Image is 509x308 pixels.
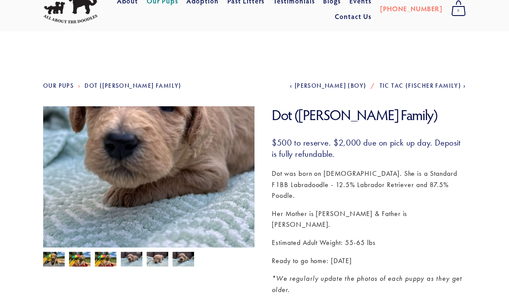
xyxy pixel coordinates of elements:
p: Ready to go home: [DATE] [272,255,466,267]
p: Estimated Adult Weight: 55-65 lbs [272,237,466,248]
img: Dot 6.jpg [69,252,91,268]
a: Contact Us [335,9,371,24]
a: Dot ([PERSON_NAME] Family) [85,82,181,89]
p: Her Mother is [PERSON_NAME] & Father is [PERSON_NAME]. [272,208,466,230]
img: Dot 4.jpg [43,252,65,268]
a: [PERSON_NAME] (Boy) [290,82,366,89]
h1: Dot ([PERSON_NAME] Family) [272,106,466,124]
img: Dot 1.jpg [43,106,255,265]
p: Dot was born on [DEMOGRAPHIC_DATA]. She is a Standard F1BB Labradoodle - 12.5% Labrador Retriever... [272,168,466,201]
span: [PERSON_NAME] (Boy) [295,82,367,89]
a: Tic Tac (Fischer Family) [380,82,466,89]
em: *We regularly update the photos of each puppy as they get older. [272,274,464,294]
img: Dot 2.jpg [147,251,168,267]
img: Dot 1.jpg [121,252,142,268]
img: Dot 5.jpg [95,252,116,268]
span: 0 [451,5,466,16]
span: Tic Tac (Fischer Family) [380,82,462,89]
a: Our Pups [43,82,74,89]
a: [PHONE_NUMBER] [380,1,443,16]
img: Dot 3.jpg [173,252,194,268]
h3: $500 to reserve. $2,000 due on pick up day. Deposit is fully refundable. [272,137,466,159]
